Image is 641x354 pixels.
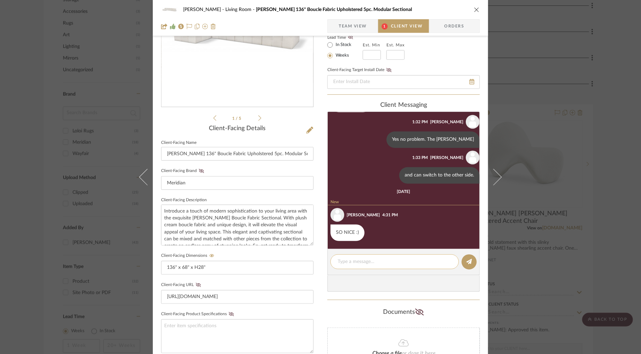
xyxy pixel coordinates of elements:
[466,151,480,164] img: user_avatar.png
[161,312,236,317] label: Client-Facing Product Specifications
[437,19,472,33] span: Orders
[183,7,225,12] span: [PERSON_NAME]
[256,7,412,12] span: [PERSON_NAME] 136" Boucle Fabric Upholstered 5pc. Modular Sectional
[466,115,480,129] img: user_avatar.png
[239,116,243,121] span: 5
[430,155,463,161] div: [PERSON_NAME]
[161,198,207,202] label: Client-Facing Description
[328,199,482,205] div: New
[384,68,394,72] button: Client-Facing Target Install Date
[363,43,380,47] label: Est. Min
[161,261,314,275] input: Enter item dimensions
[194,283,203,287] button: Client-Facing URL
[327,34,363,41] label: Lead Time
[330,208,344,222] img: user_avatar.png
[197,169,206,173] button: Client-Facing Brand
[161,253,216,258] label: Client-Facing Dimensions
[327,68,394,72] label: Client-Facing Target Install Date
[207,253,216,258] button: Client-Facing Dimensions
[161,125,314,133] div: Client-Facing Details
[412,119,428,125] div: 1:32 PM
[412,155,428,161] div: 1:33 PM
[236,116,239,121] span: /
[397,189,411,194] div: [DATE]
[161,290,314,304] input: Enter item URL
[386,132,480,148] div: Yes no problem. The [PERSON_NAME]
[391,19,423,33] span: Client View
[225,7,256,12] span: Living Room
[430,119,463,125] div: [PERSON_NAME]
[334,42,351,48] label: In Stock
[339,19,367,33] span: Team View
[330,225,364,241] div: SO NICE :)
[399,167,480,184] div: and can switch to the other side.
[334,53,349,59] label: Weeks
[386,43,405,47] label: Est. Max
[347,212,380,218] div: [PERSON_NAME]
[346,34,355,41] button: Lead Time
[227,312,236,317] button: Client-Facing Product Specifications
[161,3,178,16] img: bc4295c2-5556-4c7b-84b2-c8c3bec12244_48x40.jpg
[382,212,398,218] div: 4:31 PM
[161,147,314,161] input: Enter Client-Facing Item Name
[327,102,480,109] div: client Messaging
[327,41,363,60] mat-radio-group: Select item type
[382,23,388,30] span: 1
[161,176,314,190] input: Enter Client-Facing Brand
[327,75,480,89] input: Enter Install Date
[211,24,216,29] img: Remove from project
[161,141,196,145] label: Client-Facing Name
[233,116,236,121] span: 1
[161,283,203,287] label: Client-Facing URL
[327,307,480,318] div: Documents
[474,7,480,13] button: close
[161,169,206,173] label: Client-Facing Brand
